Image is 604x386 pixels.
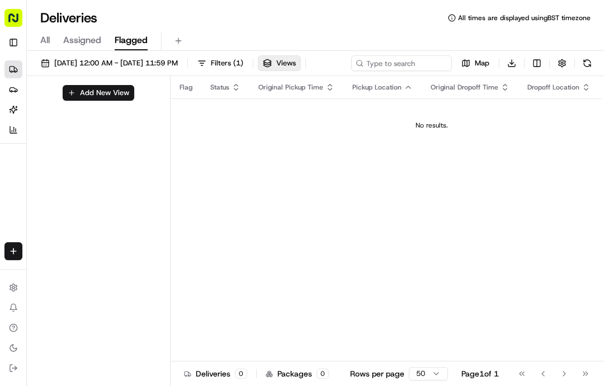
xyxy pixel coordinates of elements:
[190,110,204,124] button: Start new chat
[11,251,20,260] div: 📗
[351,55,452,71] input: Type to search
[184,368,247,379] div: Deliveries
[63,85,134,101] button: Add New View
[233,58,243,68] span: ( 1 )
[235,369,247,379] div: 0
[352,83,402,92] span: Pickup Location
[458,13,591,22] span: All times are displayed using BST timezone
[111,277,135,286] span: Pylon
[22,204,31,213] img: 1736555255976-a54dd68f-1ca7-489b-9aae-adbdc363a1c4
[63,34,101,47] span: Assigned
[350,368,404,379] p: Rows per page
[95,251,103,260] div: 💻
[456,55,494,71] button: Map
[317,369,329,379] div: 0
[11,193,29,211] img: Masood Aslam
[115,34,148,47] span: Flagged
[527,83,579,92] span: Dropoff Location
[122,173,126,182] span: •
[29,72,185,84] input: Clear
[11,107,31,127] img: 1736555255976-a54dd68f-1ca7-489b-9aae-adbdc363a1c4
[35,173,120,182] span: Unknown Shark Tail Sushi
[35,204,91,213] span: [PERSON_NAME]
[211,58,243,68] span: Filters
[431,83,498,92] span: Original Dropoff Time
[266,368,329,379] div: Packages
[461,368,499,379] div: Page 1 of 1
[54,58,178,68] span: [DATE] 12:00 AM - [DATE] 11:59 PM
[11,145,75,154] div: Past conversations
[129,173,152,182] span: [DATE]
[192,55,248,71] button: Filters(1)
[93,204,97,213] span: •
[210,83,229,92] span: Status
[22,250,86,261] span: Knowledge Base
[579,55,595,71] button: Refresh
[40,34,50,47] span: All
[173,143,204,157] button: See all
[180,83,192,92] span: Flag
[50,118,154,127] div: We're available if you need us!
[258,55,301,71] button: Views
[99,204,122,213] span: [DATE]
[258,83,323,92] span: Original Pickup Time
[40,9,97,27] h1: Deliveries
[11,163,29,181] img: Unknown Shark Tail Sushi
[36,55,183,71] button: [DATE] 12:00 AM - [DATE] 11:59 PM
[50,107,183,118] div: Start new chat
[106,250,180,261] span: API Documentation
[23,107,44,127] img: 9188753566659_6852d8bf1fb38e338040_72.png
[475,58,489,68] span: Map
[79,277,135,286] a: Powered byPylon
[11,45,204,63] p: Welcome 👋
[90,246,184,266] a: 💻API Documentation
[11,11,34,34] img: Nash
[276,58,296,68] span: Views
[7,246,90,266] a: 📗Knowledge Base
